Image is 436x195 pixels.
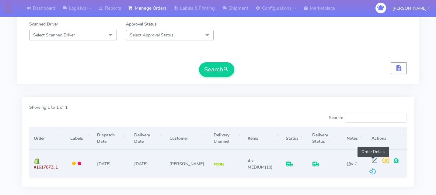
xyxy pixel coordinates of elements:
label: Scanned Driver [29,21,58,27]
img: Yodel [214,163,224,166]
th: Items: activate to sort column ascending [243,127,281,150]
th: Customer: activate to sort column ascending [165,127,209,150]
th: Status: activate to sort column ascending [281,127,308,150]
th: Order: activate to sort column ascending [29,127,66,150]
td: [DATE] [92,150,129,177]
td: [PERSON_NAME] [165,150,209,177]
i: x 1 [347,161,357,167]
label: Search: [329,113,407,123]
span: (10) [248,158,273,170]
button: [PERSON_NAME] [388,2,434,15]
span: Select Scanned Driver [33,32,75,38]
th: Delivery Status: activate to sort column ascending [308,127,342,150]
th: Notes: activate to sort column ascending [342,127,367,150]
span: 4 x MEDIUM [248,158,265,170]
input: Search: [345,113,407,123]
th: Labels: activate to sort column ascending [66,127,92,150]
td: [DATE] [130,150,165,177]
th: Delivery Channel: activate to sort column ascending [209,127,243,150]
button: Search [199,62,234,77]
th: Actions: activate to sort column ascending [367,127,407,150]
th: Dispatch Date: activate to sort column ascending [92,127,129,150]
img: shopify.png [34,158,40,164]
th: Delivery Date: activate to sort column ascending [130,127,165,150]
span: Select Approval Status [130,32,173,38]
label: Approval Status [126,21,157,27]
span: #1617873_1 [34,164,58,170]
label: Showing 1 to 1 of 1 [29,104,68,111]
